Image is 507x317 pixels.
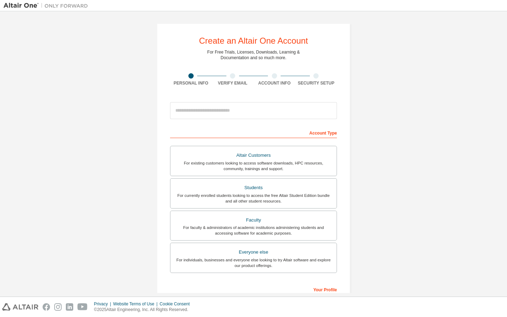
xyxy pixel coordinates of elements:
img: Altair One [4,2,92,9]
div: Cookie Consent [159,301,194,307]
img: linkedin.svg [66,303,73,311]
img: instagram.svg [54,303,62,311]
div: For faculty & administrators of academic institutions administering students and accessing softwa... [175,225,332,236]
div: Create an Altair One Account [199,37,308,45]
div: Altair Customers [175,150,332,160]
div: For Free Trials, Licenses, Downloads, Learning & Documentation and so much more. [207,49,300,61]
div: Privacy [94,301,113,307]
div: For existing customers looking to access software downloads, HPC resources, community, trainings ... [175,160,332,172]
img: altair_logo.svg [2,303,38,311]
div: Personal Info [170,80,212,86]
div: Website Terms of Use [113,301,159,307]
div: Account Type [170,127,337,138]
img: youtube.svg [77,303,88,311]
div: Everyone else [175,247,332,257]
div: Security Setup [295,80,337,86]
img: facebook.svg [43,303,50,311]
div: For currently enrolled students looking to access the free Altair Student Edition bundle and all ... [175,193,332,204]
p: © 2025 Altair Engineering, Inc. All Rights Reserved. [94,307,194,313]
div: Students [175,183,332,193]
div: Verify Email [212,80,254,86]
div: Your Profile [170,284,337,295]
div: For individuals, businesses and everyone else looking to try Altair software and explore our prod... [175,257,332,268]
div: Account Info [254,80,295,86]
div: Faculty [175,215,332,225]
